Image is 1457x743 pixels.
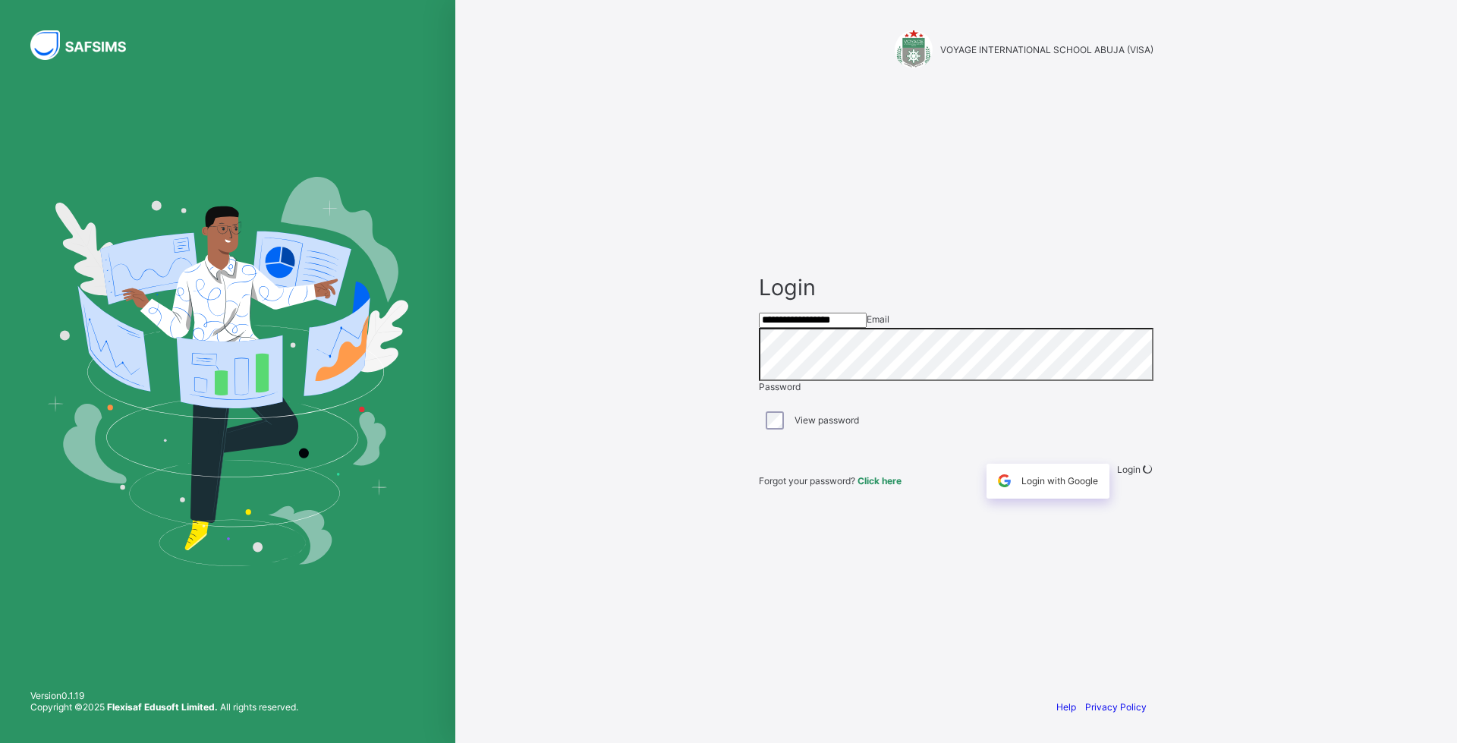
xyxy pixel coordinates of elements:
[47,177,408,565] img: Hero Image
[1117,464,1141,475] span: Login
[996,472,1013,490] img: google.396cfc9801f0270233282035f929180a.svg
[867,313,889,325] span: Email
[759,381,801,392] span: Password
[1085,701,1147,713] a: Privacy Policy
[940,44,1153,55] span: VOYAGE INTERNATIONAL SCHOOL ABUJA (VISA)
[30,701,298,713] span: Copyright © 2025 All rights reserved.
[30,30,144,60] img: SAFSIMS Logo
[1056,701,1076,713] a: Help
[30,690,298,701] span: Version 0.1.19
[759,274,1153,301] span: Login
[107,701,218,713] strong: Flexisaf Edusoft Limited.
[1021,475,1098,486] span: Login with Google
[759,475,902,486] span: Forgot your password?
[795,414,859,426] label: View password
[858,475,902,486] a: Click here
